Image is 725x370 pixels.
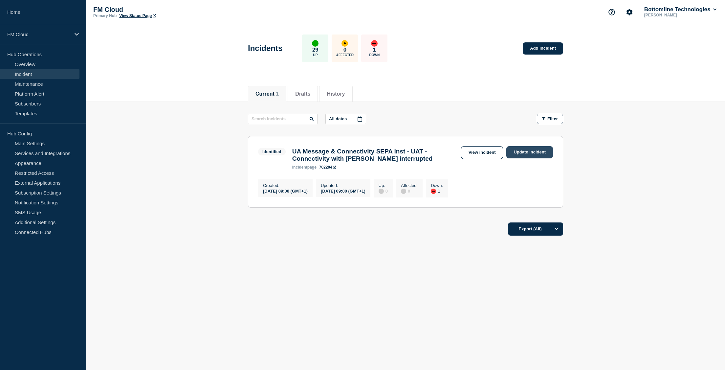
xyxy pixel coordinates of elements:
p: Created : [263,183,308,188]
p: All dates [329,116,347,121]
p: FM Cloud [93,6,225,13]
div: [DATE] 09:00 (GMT+1) [321,188,365,194]
p: 0 [343,47,346,53]
button: All dates [325,114,366,124]
a: 702204 [319,165,336,170]
p: Affected : [401,183,418,188]
div: 0 [379,188,388,194]
button: Current 1 [255,91,279,97]
p: Down : [431,183,443,188]
a: Add incident [523,42,563,55]
button: Support [605,5,619,19]
a: View incident [461,146,503,159]
div: disabled [401,189,406,194]
p: Updated : [321,183,365,188]
button: Options [550,222,563,236]
div: affected [341,40,348,47]
button: Account settings [623,5,636,19]
input: Search incidents [248,114,318,124]
h3: UA Message & Connectivity SEPA inst - UAT - Connectivity with [PERSON_NAME] interrupted [292,148,458,162]
span: 1 [276,91,279,97]
p: Up : [379,183,388,188]
div: disabled [379,189,384,194]
p: Primary Hub [93,13,117,18]
div: [DATE] 09:00 (GMT+1) [263,188,308,194]
button: History [327,91,345,97]
p: Down [369,53,380,57]
button: Export (All) [508,222,563,236]
div: up [312,40,319,47]
p: [PERSON_NAME] [643,13,711,17]
button: Bottomline Technologies [643,6,718,13]
div: down [431,189,436,194]
a: Update incident [506,146,553,158]
span: incident [292,165,307,170]
p: Affected [336,53,354,57]
div: 0 [401,188,418,194]
p: 1 [373,47,376,53]
div: 1 [431,188,443,194]
a: View Status Page [119,13,156,18]
p: page [292,165,317,170]
button: Drafts [295,91,310,97]
div: down [371,40,378,47]
span: Identified [258,148,286,155]
h1: Incidents [248,44,282,53]
p: FM Cloud [7,32,70,37]
button: Filter [537,114,563,124]
p: Up [313,53,318,57]
p: 29 [312,47,319,53]
span: Filter [547,116,558,121]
